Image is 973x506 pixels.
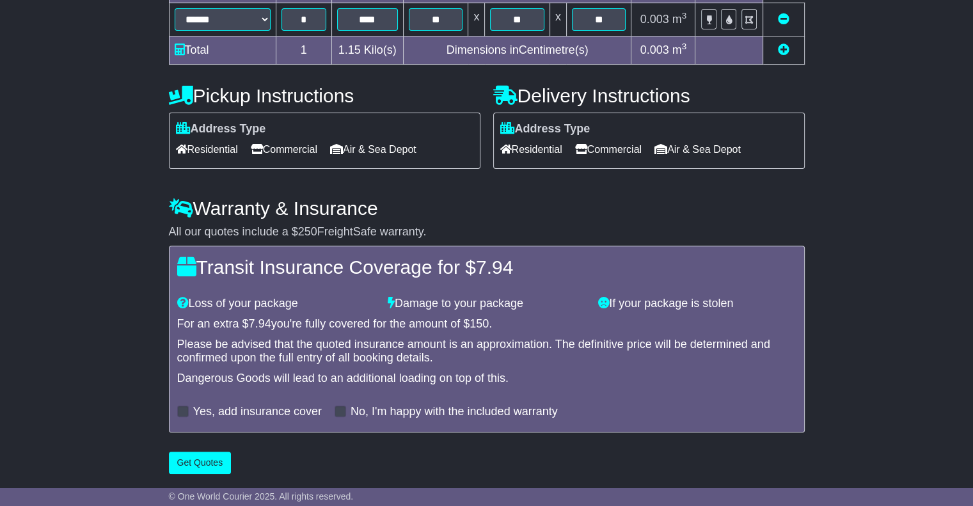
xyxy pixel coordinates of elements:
[251,139,317,159] span: Commercial
[672,43,687,56] span: m
[682,42,687,51] sup: 3
[500,122,590,136] label: Address Type
[193,405,322,419] label: Yes, add insurance cover
[500,139,562,159] span: Residential
[672,13,687,26] span: m
[468,3,485,36] td: x
[169,198,805,219] h4: Warranty & Insurance
[640,13,669,26] span: 0.003
[351,405,558,419] label: No, I'm happy with the included warranty
[550,3,566,36] td: x
[176,122,266,136] label: Address Type
[169,36,276,65] td: Total
[778,13,789,26] a: Remove this item
[169,225,805,239] div: All our quotes include a $ FreightSafe warranty.
[592,297,802,311] div: If your package is stolen
[778,43,789,56] a: Add new item
[177,338,796,365] div: Please be advised that the quoted insurance amount is an approximation. The definitive price will...
[177,257,796,278] h4: Transit Insurance Coverage for $
[249,317,271,330] span: 7.94
[177,372,796,386] div: Dangerous Goods will lead to an additional loading on top of this.
[575,139,642,159] span: Commercial
[640,43,669,56] span: 0.003
[331,36,403,65] td: Kilo(s)
[169,491,354,502] span: © One World Courier 2025. All rights reserved.
[493,85,805,106] h4: Delivery Instructions
[298,225,317,238] span: 250
[682,11,687,20] sup: 3
[403,36,631,65] td: Dimensions in Centimetre(s)
[470,317,489,330] span: 150
[654,139,741,159] span: Air & Sea Depot
[171,297,381,311] div: Loss of your package
[169,452,232,474] button: Get Quotes
[177,317,796,331] div: For an extra $ you're fully covered for the amount of $ .
[176,139,238,159] span: Residential
[381,297,592,311] div: Damage to your package
[330,139,416,159] span: Air & Sea Depot
[276,36,331,65] td: 1
[169,85,480,106] h4: Pickup Instructions
[338,43,361,56] span: 1.15
[476,257,513,278] span: 7.94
